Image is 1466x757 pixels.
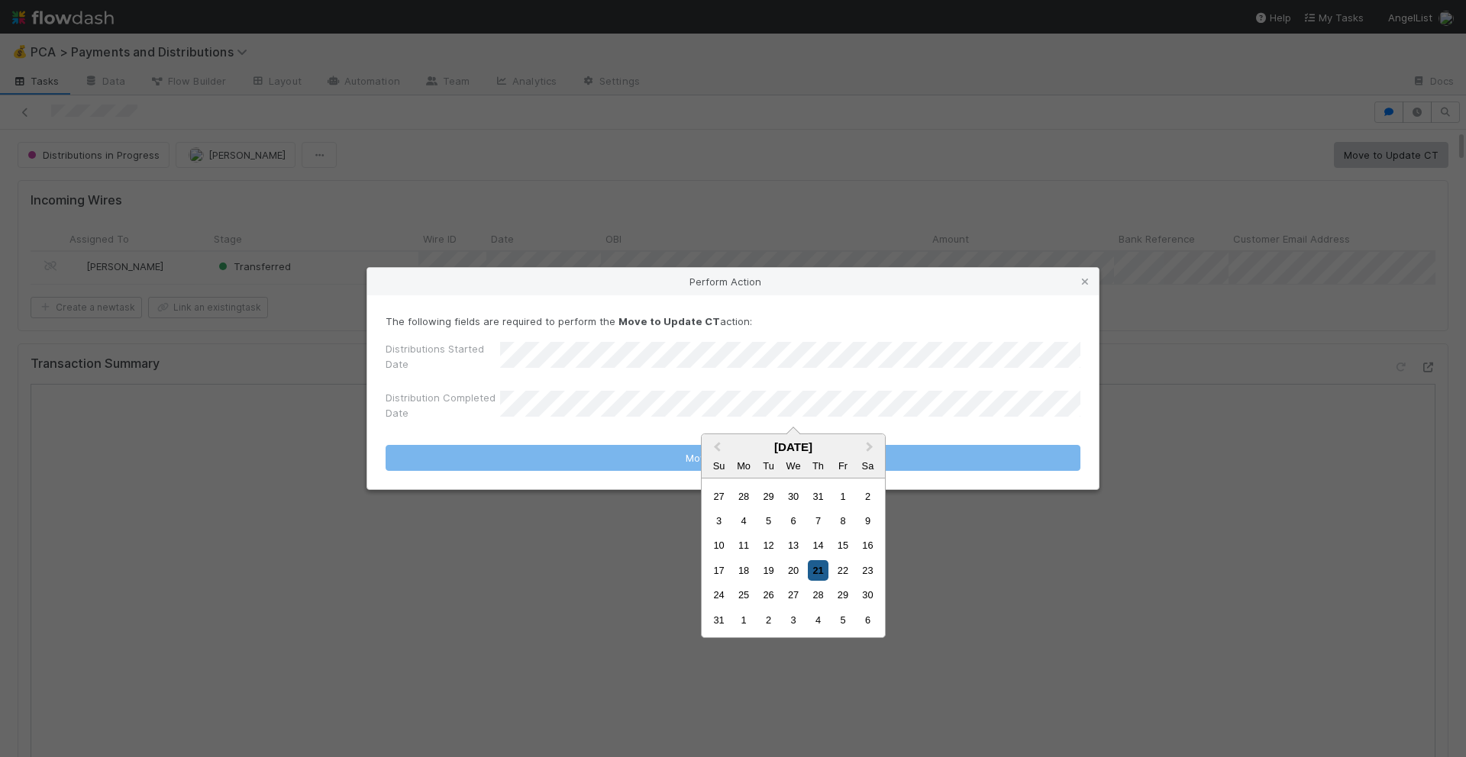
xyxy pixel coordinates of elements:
[857,585,878,605] div: Choose Saturday, August 30th, 2025
[386,341,500,372] label: Distributions Started Date
[808,535,828,556] div: Choose Thursday, August 14th, 2025
[783,585,803,605] div: Choose Wednesday, August 27th, 2025
[709,535,729,556] div: Choose Sunday, August 10th, 2025
[832,456,853,476] div: Friday
[783,560,803,581] div: Choose Wednesday, August 20th, 2025
[857,610,878,630] div: Choose Saturday, September 6th, 2025
[832,535,853,556] div: Choose Friday, August 15th, 2025
[808,560,828,581] div: Choose Thursday, August 21st, 2025
[808,610,828,630] div: Choose Thursday, September 4th, 2025
[857,486,878,507] div: Choose Saturday, August 2nd, 2025
[734,511,754,531] div: Choose Monday, August 4th, 2025
[367,268,1099,295] div: Perform Action
[386,390,500,420] label: Distribution Completed Date
[859,436,883,460] button: Next Month
[734,486,754,507] div: Choose Monday, July 28th, 2025
[758,610,779,630] div: Choose Tuesday, September 2nd, 2025
[709,610,729,630] div: Choose Sunday, August 31st, 2025
[734,560,754,581] div: Choose Monday, August 18th, 2025
[706,484,880,633] div: Month August, 2025
[709,456,729,476] div: Sunday
[701,433,886,638] div: Choose Date
[386,445,1080,471] button: Move to Update CT
[386,314,1080,329] p: The following fields are required to perform the action:
[734,585,754,605] div: Choose Monday, August 25th, 2025
[734,456,754,476] div: Monday
[703,436,728,460] button: Previous Month
[758,585,779,605] div: Choose Tuesday, August 26th, 2025
[783,535,803,556] div: Choose Wednesday, August 13th, 2025
[758,456,779,476] div: Tuesday
[758,511,779,531] div: Choose Tuesday, August 5th, 2025
[857,456,878,476] div: Saturday
[734,610,754,630] div: Choose Monday, September 1st, 2025
[783,610,803,630] div: Choose Wednesday, September 3rd, 2025
[734,535,754,556] div: Choose Monday, August 11th, 2025
[709,560,729,581] div: Choose Sunday, August 17th, 2025
[832,610,853,630] div: Choose Friday, September 5th, 2025
[709,585,729,605] div: Choose Sunday, August 24th, 2025
[758,560,779,581] div: Choose Tuesday, August 19th, 2025
[702,440,885,453] div: [DATE]
[758,535,779,556] div: Choose Tuesday, August 12th, 2025
[808,585,828,605] div: Choose Thursday, August 28th, 2025
[857,560,878,581] div: Choose Saturday, August 23rd, 2025
[808,511,828,531] div: Choose Thursday, August 7th, 2025
[758,486,779,507] div: Choose Tuesday, July 29th, 2025
[808,486,828,507] div: Choose Thursday, July 31st, 2025
[783,511,803,531] div: Choose Wednesday, August 6th, 2025
[808,456,828,476] div: Thursday
[832,511,853,531] div: Choose Friday, August 8th, 2025
[832,486,853,507] div: Choose Friday, August 1st, 2025
[857,511,878,531] div: Choose Saturday, August 9th, 2025
[783,486,803,507] div: Choose Wednesday, July 30th, 2025
[618,315,720,327] strong: Move to Update CT
[783,456,803,476] div: Wednesday
[832,585,853,605] div: Choose Friday, August 29th, 2025
[709,511,729,531] div: Choose Sunday, August 3rd, 2025
[832,560,853,581] div: Choose Friday, August 22nd, 2025
[857,535,878,556] div: Choose Saturday, August 16th, 2025
[709,486,729,507] div: Choose Sunday, July 27th, 2025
